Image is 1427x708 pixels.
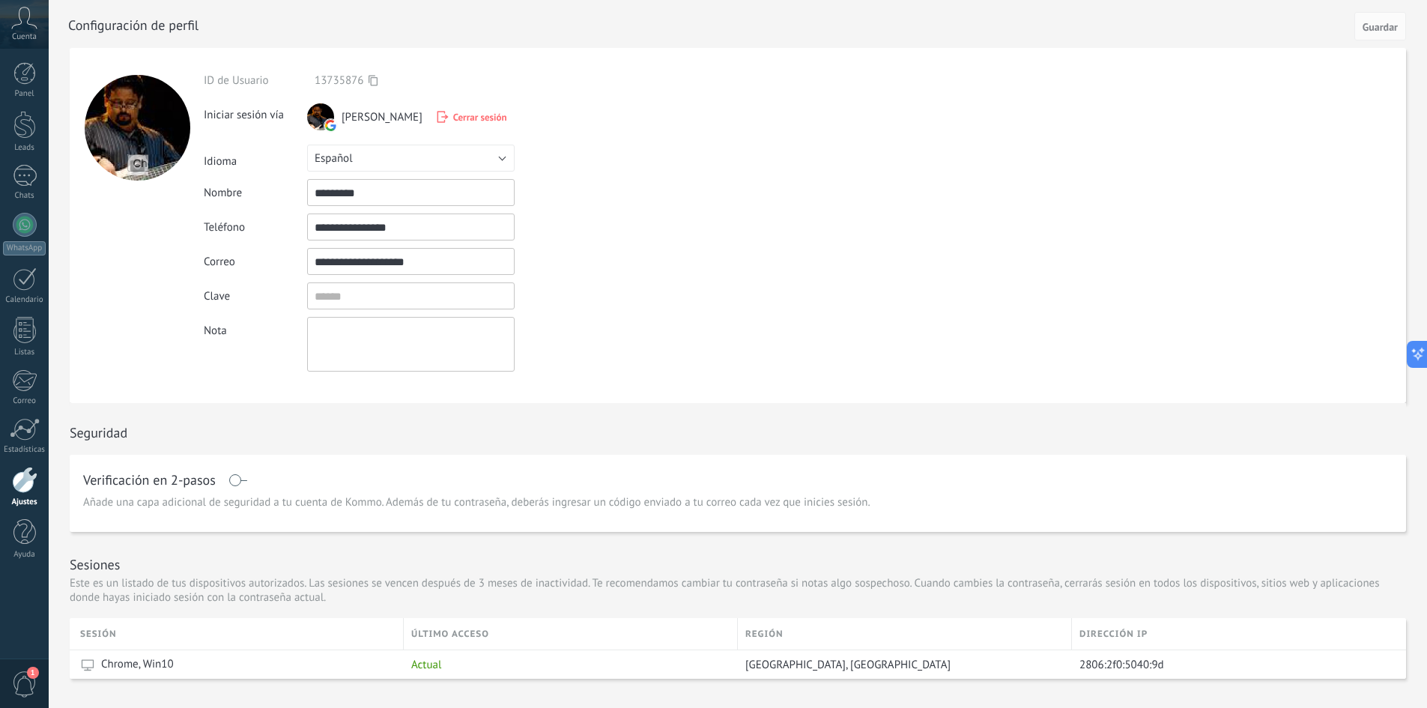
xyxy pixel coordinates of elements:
[1354,12,1406,40] button: Guardar
[411,658,441,672] span: Actual
[12,32,37,42] span: Cuenta
[1072,650,1395,679] div: 2806:2f0:5040:9d
[3,550,46,560] div: Ayuda
[204,102,307,122] div: Iniciar sesión vía
[3,348,46,357] div: Listas
[307,145,515,172] button: Español
[70,556,120,573] h1: Sesiones
[70,424,127,441] h1: Seguridad
[80,618,403,650] div: Sesión
[204,289,307,303] div: Clave
[342,110,422,124] span: [PERSON_NAME]
[83,495,870,510] span: Añade una capa adicional de seguridad a tu cuenta de Kommo. Además de tu contraseña, deberás ingr...
[3,295,46,305] div: Calendario
[3,241,46,255] div: WhatsApp
[204,255,307,269] div: Correo
[1079,658,1164,672] span: 2806:2f0:5040:9d
[70,576,1406,605] p: Este es un listado de tus dispositivos autorizados. Las sesiones se vencen después de 3 meses de ...
[453,111,507,124] span: Cerrar sesión
[315,73,363,88] span: 13735876
[204,220,307,235] div: Teléfono
[101,657,174,672] span: Chrome, Win10
[738,650,1064,679] div: Morelia, Mexico
[83,474,216,486] h1: Verificación en 2-pasos
[3,497,46,507] div: Ajustes
[1363,22,1398,32] span: Guardar
[204,148,307,169] div: Idioma
[745,658,951,672] span: [GEOGRAPHIC_DATA], [GEOGRAPHIC_DATA]
[3,396,46,406] div: Correo
[204,186,307,200] div: Nombre
[204,317,307,338] div: Nota
[315,151,353,166] span: Español
[3,89,46,99] div: Panel
[204,73,307,88] div: ID de Usuario
[27,667,39,679] span: 1
[738,618,1071,650] div: Región
[404,618,737,650] div: último acceso
[1072,618,1406,650] div: Dirección IP
[3,445,46,455] div: Estadísticas
[3,191,46,201] div: Chats
[3,143,46,153] div: Leads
